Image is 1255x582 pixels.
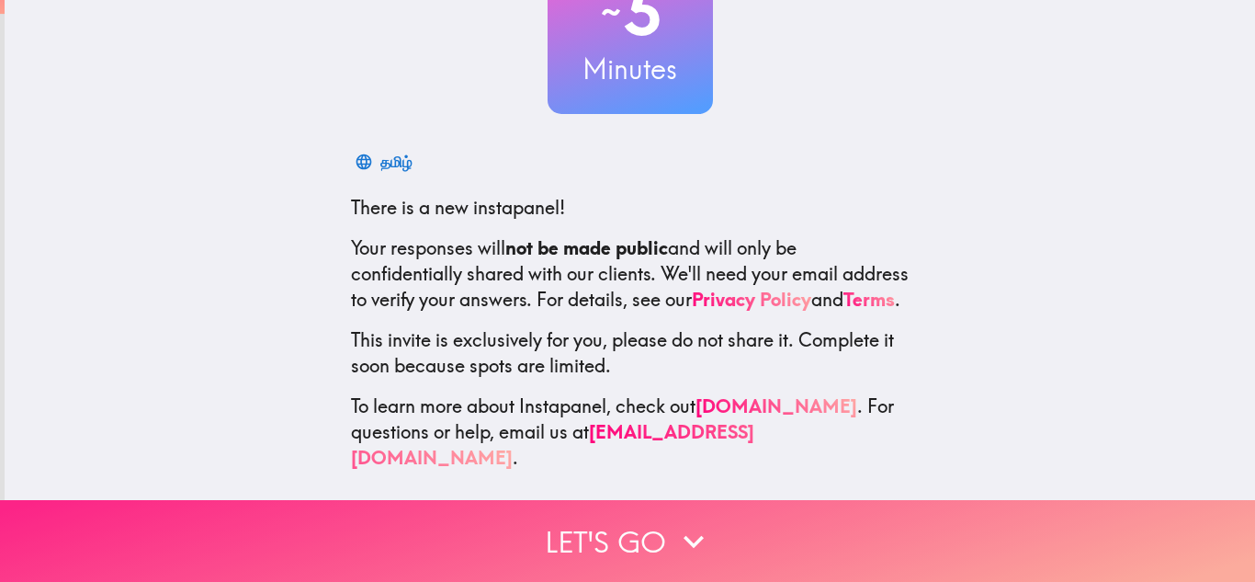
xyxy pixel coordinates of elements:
[843,288,895,311] a: Terms
[351,327,910,379] p: This invite is exclusively for you, please do not share it. Complete it soon because spots are li...
[380,149,412,175] div: தமிழ்
[351,235,910,313] p: Your responses will and will only be confidentially shared with our clients. We'll need your emai...
[351,394,910,471] p: To learn more about Instapanel, check out . For questions or help, email us at .
[548,50,713,88] h3: Minutes
[351,196,565,219] span: There is a new instapanel!
[351,143,419,180] button: தமிழ்
[505,236,668,259] b: not be made public
[351,420,754,469] a: [EMAIL_ADDRESS][DOMAIN_NAME]
[695,394,857,417] a: [DOMAIN_NAME]
[692,288,811,311] a: Privacy Policy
